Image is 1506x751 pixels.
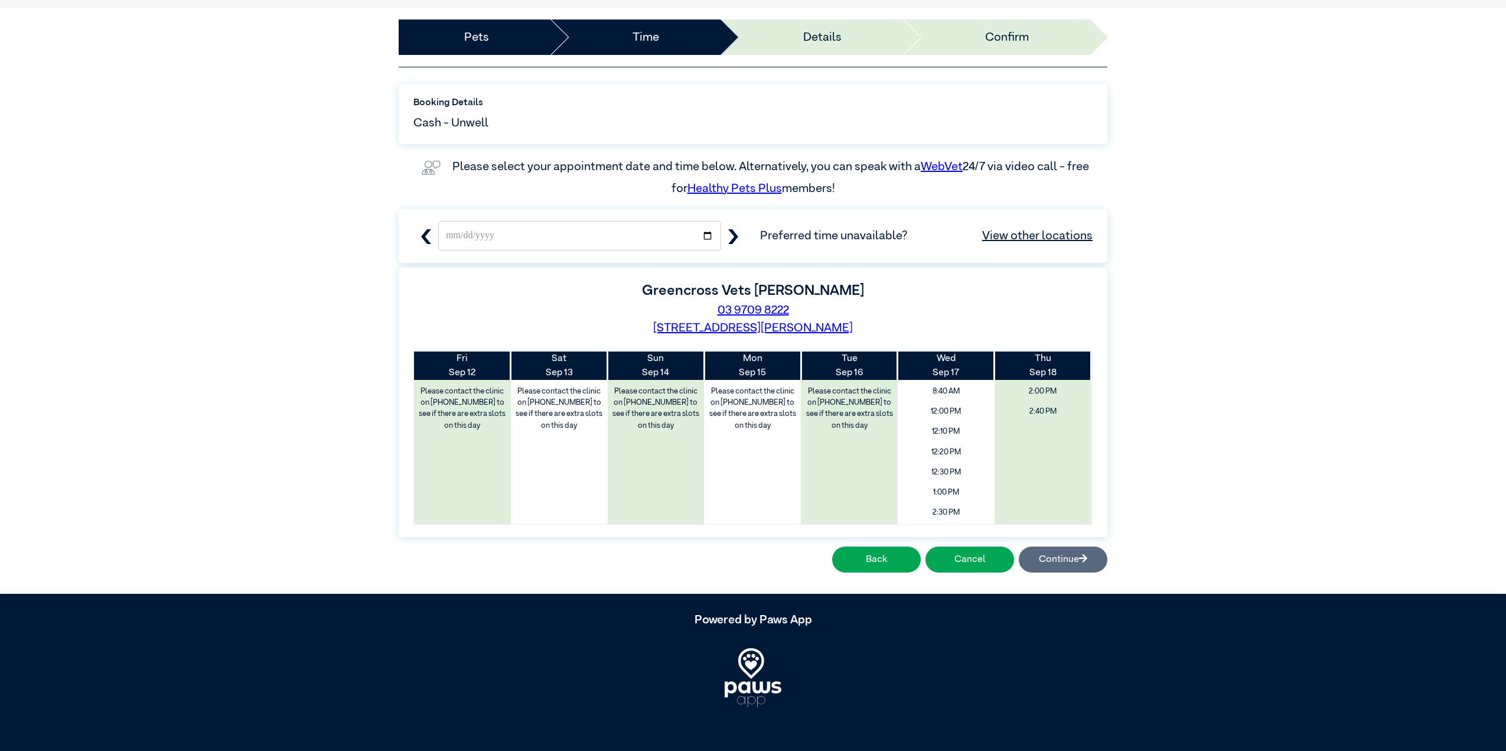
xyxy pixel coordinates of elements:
label: Please contact the clinic on [PHONE_NUMBER] to see if there are extra slots on this day [512,383,607,434]
span: 1:00 PM [902,484,990,501]
label: Please contact the clinic on [PHONE_NUMBER] to see if there are extra slots on this day [609,383,703,434]
a: [STREET_ADDRESS][PERSON_NAME] [653,322,853,334]
a: 03 9709 8222 [718,304,789,316]
a: View other locations [982,227,1093,245]
th: Sep 16 [801,352,898,380]
label: Booking Details [413,96,1093,110]
span: 2:00 PM [999,383,1087,400]
label: Please contact the clinic on [PHONE_NUMBER] to see if there are extra slots on this day [415,383,510,434]
th: Sep 15 [704,352,801,380]
label: Please contact the clinic on [PHONE_NUMBER] to see if there are extra slots on this day [705,383,800,434]
img: vet [417,156,445,180]
th: Sep 13 [511,352,608,380]
span: 12:00 PM [902,403,990,420]
span: 2:30 PM [902,504,990,521]
a: WebVet [921,161,963,173]
a: Time [633,28,659,46]
th: Sep 18 [995,352,1091,380]
a: Pets [464,28,489,46]
span: 8:40 AM [902,383,990,400]
th: Sep 14 [608,352,705,380]
img: PawsApp [725,648,781,707]
span: Preferred time unavailable? [760,227,1093,245]
span: 2:40 PM [999,403,1087,420]
h5: Powered by Paws App [399,613,1107,627]
span: 12:10 PM [902,423,990,440]
span: 12:30 PM [902,464,990,481]
span: 12:20 PM [902,444,990,461]
button: Cancel [925,547,1014,573]
label: Please select your appointment date and time below. Alternatively, you can speak with a 24/7 via ... [452,161,1091,194]
a: Healthy Pets Plus [687,183,782,194]
span: Cash - Unwell [413,114,488,132]
th: Sep 12 [414,352,511,380]
label: Greencross Vets [PERSON_NAME] [642,284,864,298]
label: Please contact the clinic on [PHONE_NUMBER] to see if there are extra slots on this day [802,383,897,434]
th: Sep 17 [898,352,995,380]
button: Back [832,547,921,573]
